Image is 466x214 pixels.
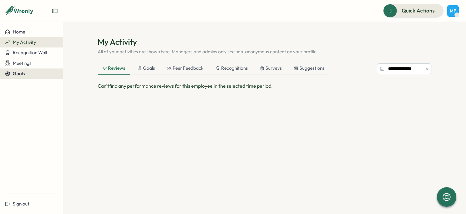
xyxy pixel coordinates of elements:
[450,8,456,13] span: MP
[13,50,47,55] span: Recognition Wall
[13,60,32,66] span: Meetings
[103,65,125,72] div: Reviews
[260,65,282,72] div: Surveys
[13,201,29,207] span: Sign out
[167,65,204,72] div: Peer Feedback
[52,8,58,14] button: Expand sidebar
[98,37,431,47] h1: My Activity
[447,5,459,17] button: MP
[13,29,25,35] span: Home
[294,65,325,72] div: Suggestions
[383,4,444,17] button: Quick Actions
[402,7,435,15] span: Quick Actions
[137,65,155,72] div: Goals
[13,39,36,45] span: My Activity
[216,65,248,72] div: Recognitions
[13,71,25,76] span: Goals
[98,83,273,89] span: Can't find any performance reviews for this employee in the selected time period.
[98,48,431,55] p: All of your activities are shown here. Managers and admins only see non-anonymous content on your...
